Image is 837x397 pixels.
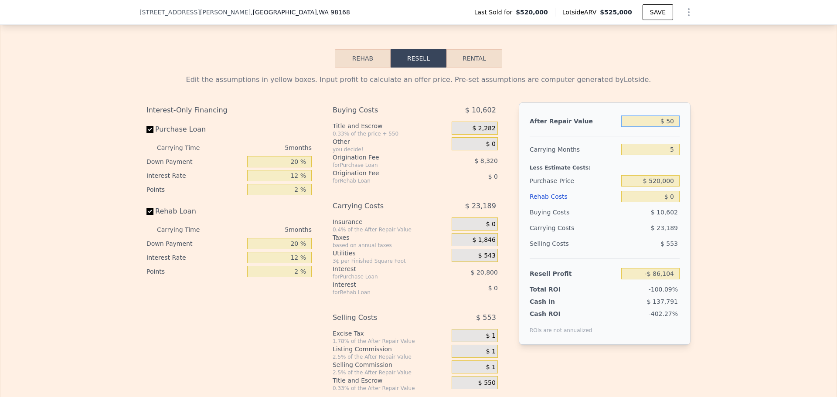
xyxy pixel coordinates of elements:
div: Carrying Months [530,142,618,157]
div: Carrying Costs [333,198,430,214]
button: SAVE [643,4,673,20]
div: Other [333,137,448,146]
div: Purchase Price [530,173,618,189]
div: Taxes [333,233,448,242]
div: Resell Profit [530,266,618,282]
div: Less Estimate Costs: [530,157,680,173]
div: Cash In [530,297,584,306]
div: for Purchase Loan [333,273,430,280]
div: Selling Commission [333,360,448,369]
div: Excise Tax [333,329,448,338]
div: Utilities [333,249,448,258]
span: $ 1 [486,363,496,371]
div: 0.33% of the price + 550 [333,130,448,137]
div: 2.5% of the After Repair Value [333,353,448,360]
span: $ 0 [486,221,496,228]
div: 5 months [217,223,312,237]
span: $ 1 [486,332,496,340]
span: $ 553 [660,240,678,247]
span: $ 2,282 [472,125,495,132]
div: Origination Fee [333,153,430,162]
div: Interest Rate [146,169,244,183]
input: Rehab Loan [146,208,153,215]
div: Edit the assumptions in yellow boxes. Input profit to calculate an offer price. Pre-set assumptio... [146,75,691,85]
div: Interest-Only Financing [146,102,312,118]
span: $ 10,602 [465,102,496,118]
button: Rehab [335,49,391,68]
span: $ 553 [476,310,496,326]
div: Total ROI [530,285,584,294]
div: Buying Costs [333,102,430,118]
div: Points [146,265,244,278]
div: ROIs are not annualized [530,318,592,334]
div: 0.4% of the After Repair Value [333,226,448,233]
span: $ 20,800 [471,269,498,276]
div: Rehab Costs [530,189,618,204]
span: -100.09% [649,286,678,293]
span: $ 1 [486,348,496,356]
div: Down Payment [146,155,244,169]
div: 3¢ per Finished Square Foot [333,258,448,265]
div: Buying Costs [530,204,618,220]
label: Purchase Loan [146,122,244,137]
span: $ 1,846 [472,236,495,244]
span: , [GEOGRAPHIC_DATA] [251,8,350,17]
button: Rental [446,49,502,68]
span: $ 550 [478,379,496,387]
div: Interest [333,280,430,289]
span: $520,000 [516,8,548,17]
div: 2.5% of the After Repair Value [333,369,448,376]
div: Selling Costs [333,310,430,326]
span: $ 23,189 [465,198,496,214]
div: 1.78% of the After Repair Value [333,338,448,345]
span: -402.27% [649,310,678,317]
span: , WA 98168 [317,9,350,16]
div: Selling Costs [530,236,618,251]
span: $ 23,189 [651,224,678,231]
div: for Purchase Loan [333,162,430,169]
div: Carrying Time [157,141,214,155]
div: Points [146,183,244,197]
div: for Rehab Loan [333,177,430,184]
input: Purchase Loan [146,126,153,133]
span: $ 0 [488,173,498,180]
div: Down Payment [146,237,244,251]
div: Carrying Time [157,223,214,237]
div: based on annual taxes [333,242,448,249]
div: Cash ROI [530,309,592,318]
div: you decide! [333,146,448,153]
div: for Rehab Loan [333,289,430,296]
span: Last Sold for [474,8,516,17]
span: $ 0 [486,140,496,148]
div: 5 months [217,141,312,155]
span: $ 8,320 [474,157,497,164]
div: Title and Escrow [333,122,448,130]
div: Origination Fee [333,169,430,177]
div: Interest Rate [146,251,244,265]
div: Insurance [333,217,448,226]
span: $ 0 [488,285,498,292]
span: Lotside ARV [562,8,600,17]
div: Interest [333,265,430,273]
div: 0.33% of the After Repair Value [333,385,448,392]
span: $ 10,602 [651,209,678,216]
span: $ 543 [478,252,496,260]
div: Title and Escrow [333,376,448,385]
button: Show Options [680,3,697,21]
span: $ 137,791 [647,298,678,305]
div: After Repair Value [530,113,618,129]
button: Resell [391,49,446,68]
span: [STREET_ADDRESS][PERSON_NAME] [139,8,251,17]
div: Carrying Costs [530,220,584,236]
span: $525,000 [600,9,632,16]
label: Rehab Loan [146,204,244,219]
div: Listing Commission [333,345,448,353]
